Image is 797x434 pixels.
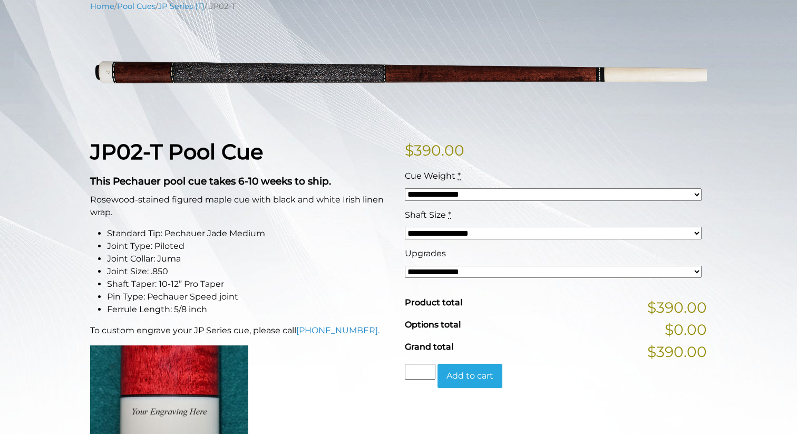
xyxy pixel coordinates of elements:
nav: Breadcrumb [90,1,707,12]
li: Joint Collar: Juma [107,253,392,265]
span: $390.00 [647,341,707,363]
span: $ [405,141,414,159]
a: Pechauer Jump Cue [16,61,83,70]
span: Upgrades [405,248,446,258]
strong: This Pechauer pool cue takes 6-10 weeks to ship. [90,175,331,187]
span: Cue Weight [405,171,455,181]
p: To custom engrave your JP Series cue, please call [90,324,392,337]
a: Home [90,2,114,11]
li: Pin Type: Pechauer Speed joint [107,291,392,303]
a: [PHONE_NUMBER]. [296,325,380,335]
a: Related products [16,42,73,51]
a: Back to Top [16,14,57,23]
p: Rosewood-stained figured maple cue with black and white Irish linen wrap. [90,194,392,219]
li: Joint Size: .850 [107,265,392,278]
span: Grand total [405,342,453,352]
img: jp02-T.png [90,20,707,123]
bdi: 390.00 [405,141,464,159]
abbr: required [458,171,461,181]
a: 2×2 Case-PCH22 [16,52,75,61]
a: Pool Cues [117,2,155,11]
strong: JP02-T Pool Cue [90,139,263,165]
a: Pechauer Flat Face JP Series Rogue Carbon Shaft [4,71,137,89]
span: Options total [405,320,461,330]
span: Product total [405,297,462,307]
a: JP Series (T) [158,2,205,11]
abbr: required [448,210,451,220]
button: Add to cart [438,364,502,388]
li: Standard Tip: Pechauer Jade Medium [107,227,392,240]
input: Product quantity [405,364,435,380]
li: Joint Type: Piloted [107,240,392,253]
span: Shaft Size [405,210,446,220]
span: $390.00 [647,296,707,319]
span: $0.00 [665,319,707,341]
div: Outline [4,4,154,14]
a: This Pechauer pool cue takes 6-10 weeks to ship. [4,23,132,42]
li: Ferrule Length: 5/8 inch [107,303,392,316]
li: Shaft Taper: 10-12” Pro Taper [107,278,392,291]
